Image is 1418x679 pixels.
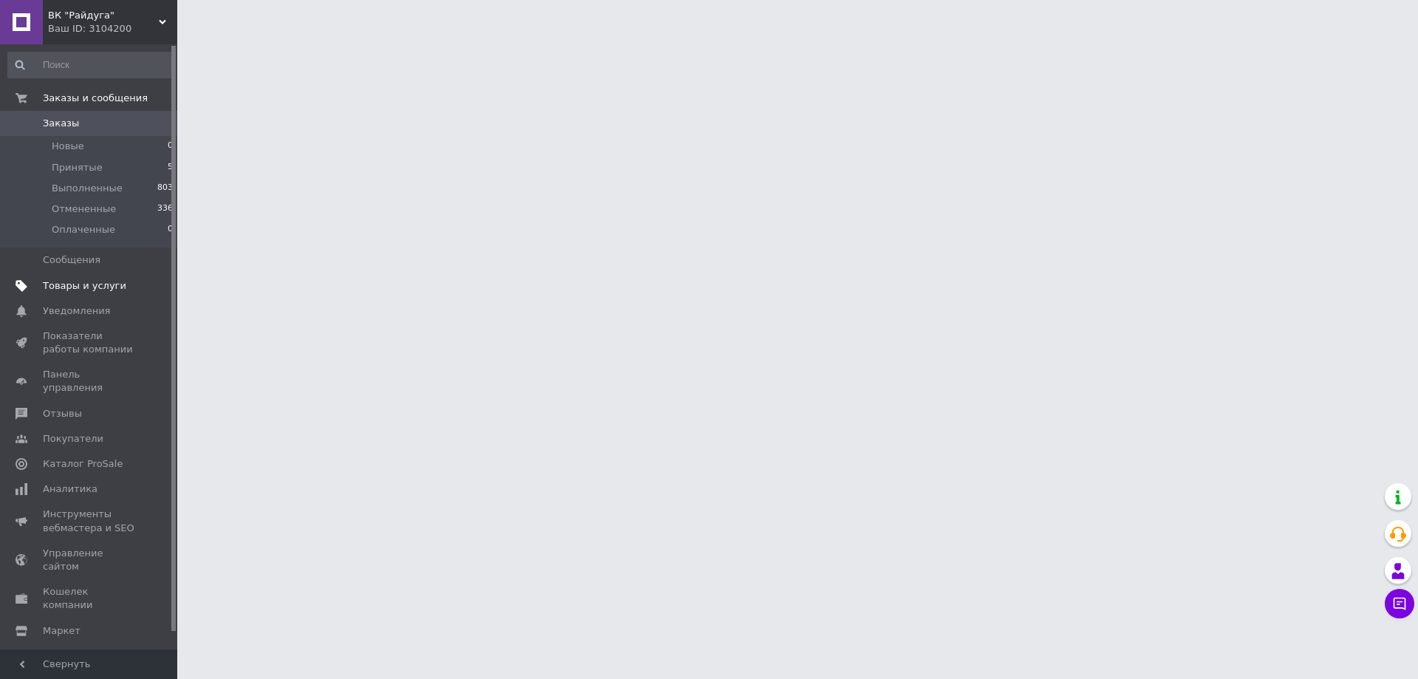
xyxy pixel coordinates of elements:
span: Принятые [52,161,103,174]
span: Маркет [43,624,81,638]
span: 0 [168,223,173,236]
span: Заказы и сообщения [43,92,148,105]
span: 803 [157,182,173,195]
span: Заказы [43,117,79,130]
span: Отзывы [43,407,82,420]
span: Инструменты вебмастера и SEO [43,508,137,534]
span: ВК "Райдуга" [48,9,159,22]
span: Показатели работы компании [43,330,137,356]
span: Покупатели [43,432,103,446]
span: Новые [52,140,84,153]
span: 0 [168,140,173,153]
input: Поиск [7,52,174,78]
span: Товары и услуги [43,279,126,293]
button: Чат с покупателем [1385,589,1414,618]
span: Управление сайтом [43,547,137,573]
span: Кошелек компании [43,585,137,612]
div: Ваш ID: 3104200 [48,22,177,35]
span: Уведомления [43,304,110,318]
span: Панель управления [43,368,137,395]
span: Отмененные [52,202,116,216]
span: Сообщения [43,253,100,267]
span: Оплаченные [52,223,115,236]
span: Аналитика [43,482,97,496]
span: 5 [168,161,173,174]
span: Каталог ProSale [43,457,123,471]
span: Выполненные [52,182,123,195]
span: 336 [157,202,173,216]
